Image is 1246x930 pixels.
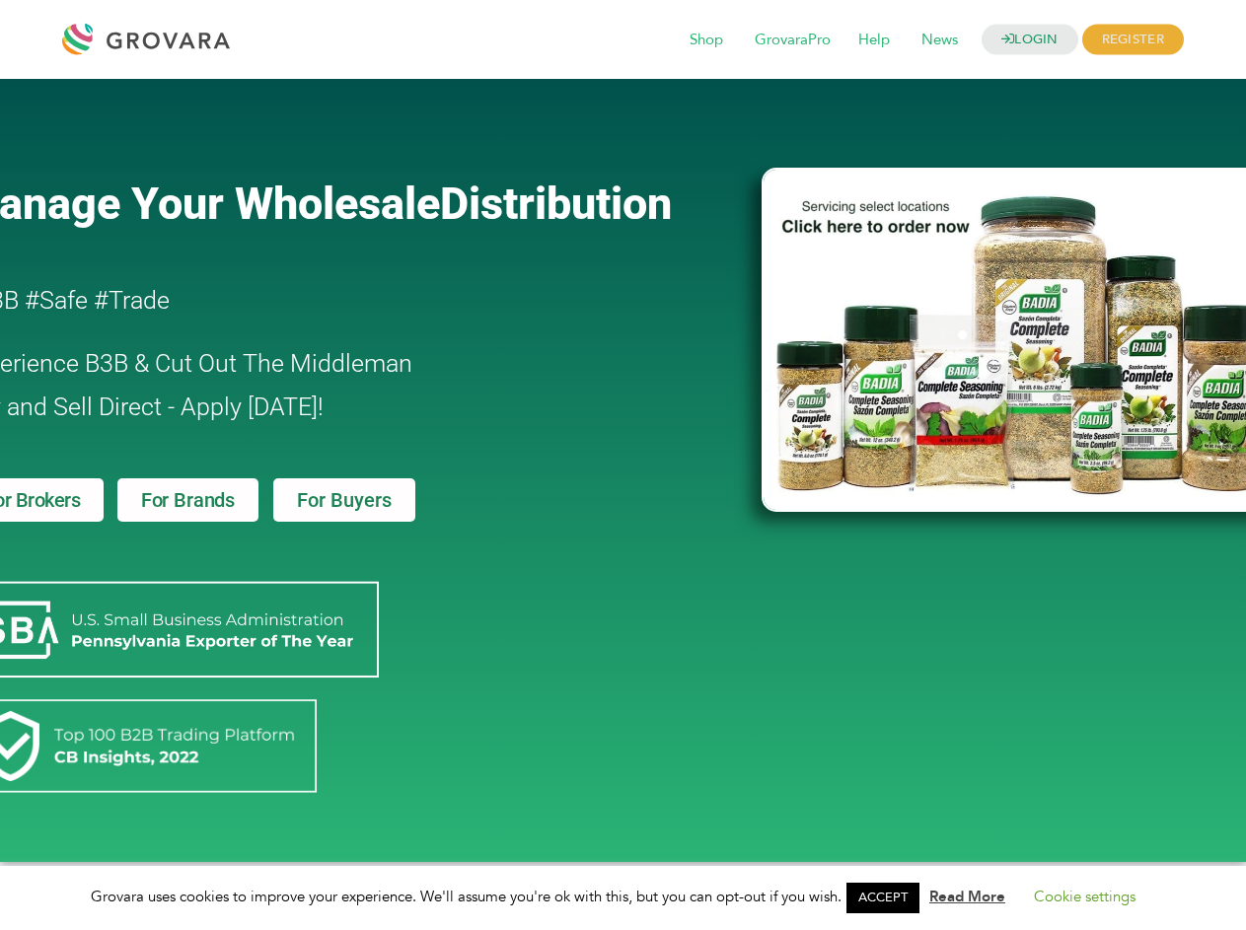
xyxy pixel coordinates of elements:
[844,22,904,59] span: Help
[929,887,1005,906] a: Read More
[141,490,235,510] span: For Brands
[273,478,415,522] a: For Buyers
[741,22,844,59] span: GrovaraPro
[846,883,919,913] a: ACCEPT
[676,22,737,59] span: Shop
[908,22,972,59] span: News
[676,30,737,51] a: Shop
[982,25,1078,55] a: LOGIN
[908,30,972,51] a: News
[440,178,672,230] span: Distribution
[844,30,904,51] a: Help
[741,30,844,51] a: GrovaraPro
[297,490,392,510] span: For Buyers
[117,478,258,522] a: For Brands
[1034,887,1136,906] a: Cookie settings
[1082,25,1184,55] span: REGISTER
[91,887,1155,906] span: Grovara uses cookies to improve your experience. We'll assume you're ok with this, but you can op...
